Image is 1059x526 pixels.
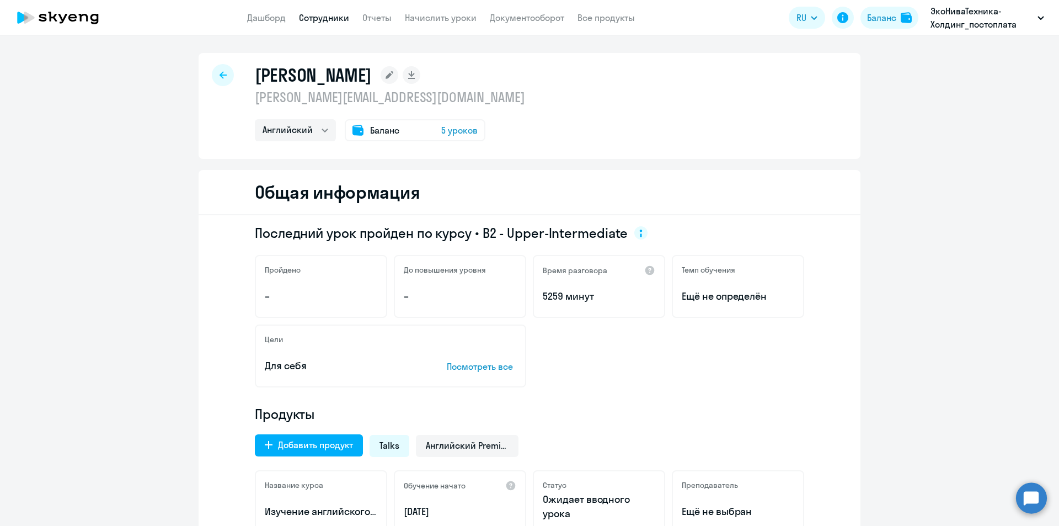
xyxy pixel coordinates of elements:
[265,359,413,373] p: Для себя
[490,12,564,23] a: Документооборот
[255,434,363,456] button: Добавить продукт
[247,12,286,23] a: Дашборд
[789,7,825,29] button: RU
[278,438,353,451] div: Добавить продукт
[265,504,377,519] p: Изучение английского языка для общих целей
[543,265,607,275] h5: Время разговора
[255,405,804,423] h4: Продукты
[404,265,486,275] h5: До повышения уровня
[901,12,912,23] img: balance
[925,4,1050,31] button: ЭкоНиваТехника-Холдинг_постоплата 2025 год, ЭКОНИВАТЕХНИКА-ХОЛДИНГ, ООО
[682,265,735,275] h5: Темп обучения
[404,481,466,491] h5: Обучение начато
[867,11,896,24] div: Баланс
[682,504,794,519] p: Ещё не выбран
[255,64,372,86] h1: [PERSON_NAME]
[930,4,1033,31] p: ЭкоНиваТехника-Холдинг_постоплата 2025 год, ЭКОНИВАТЕХНИКА-ХОЛДИНГ, ООО
[265,265,301,275] h5: Пройдено
[265,334,283,344] h5: Цели
[405,12,477,23] a: Начислить уроки
[543,492,655,521] p: Ожидает вводного урока
[404,504,516,519] p: [DATE]
[265,289,377,304] p: –
[404,289,516,304] p: –
[796,11,806,24] span: RU
[682,289,794,304] span: Ещё не определён
[370,124,399,137] span: Баланс
[577,12,635,23] a: Все продукты
[299,12,349,23] a: Сотрудники
[543,480,566,490] h5: Статус
[255,181,420,203] h2: Общая информация
[447,360,516,373] p: Посмотреть все
[255,224,628,242] span: Последний урок пройден по курсу • B2 - Upper-Intermediate
[255,88,525,106] p: [PERSON_NAME][EMAIL_ADDRESS][DOMAIN_NAME]
[860,7,918,29] button: Балансbalance
[426,439,509,451] span: Английский Premium
[379,439,399,451] span: Talks
[441,124,478,137] span: 5 уроков
[682,480,738,490] h5: Преподаватель
[543,289,655,304] p: 5259 минут
[362,12,392,23] a: Отчеты
[265,480,323,490] h5: Название курса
